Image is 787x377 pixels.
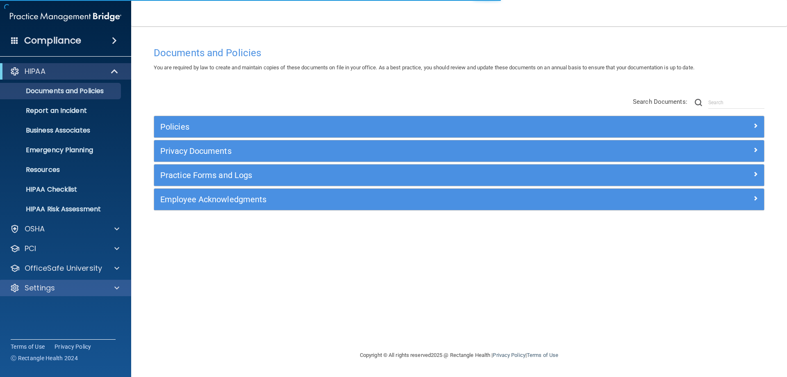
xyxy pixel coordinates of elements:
h5: Employee Acknowledgments [160,195,605,204]
a: Settings [10,283,119,293]
a: HIPAA [10,66,119,76]
h5: Practice Forms and Logs [160,171,605,180]
p: HIPAA Checklist [5,185,117,194]
span: Ⓒ Rectangle Health 2024 [11,354,78,362]
a: Practice Forms and Logs [160,169,758,182]
a: Privacy Policy [493,352,525,358]
h5: Privacy Documents [160,146,605,155]
p: Settings [25,283,55,293]
p: OSHA [25,224,45,234]
h4: Compliance [24,35,81,46]
p: Resources [5,166,117,174]
h5: Policies [160,122,605,131]
a: OSHA [10,224,119,234]
p: OfficeSafe University [25,263,102,273]
div: Copyright © All rights reserved 2025 @ Rectangle Health | | [309,342,609,368]
img: PMB logo [10,9,121,25]
img: ic-search.3b580494.png [695,99,702,106]
a: PCI [10,244,119,254]
a: OfficeSafe University [10,263,119,273]
p: HIPAA Risk Assessment [5,205,117,213]
a: Employee Acknowledgments [160,193,758,206]
p: Business Associates [5,126,117,135]
a: Privacy Policy [55,343,91,351]
h4: Documents and Policies [154,48,764,58]
p: PCI [25,244,36,254]
p: Emergency Planning [5,146,117,154]
input: Search [708,96,764,109]
a: Terms of Use [11,343,45,351]
p: HIPAA [25,66,45,76]
p: Report an Incident [5,107,117,115]
a: Privacy Documents [160,144,758,158]
span: Search Documents: [633,98,687,105]
a: Terms of Use [527,352,558,358]
a: Policies [160,120,758,133]
p: Documents and Policies [5,87,117,95]
span: You are required by law to create and maintain copies of these documents on file in your office. ... [154,64,694,71]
